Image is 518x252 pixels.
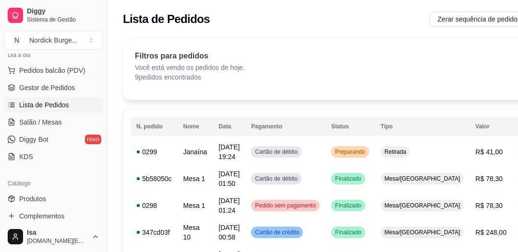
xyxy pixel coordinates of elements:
[253,148,300,156] span: Cartão de débito
[4,63,103,78] button: Pedidos balcão (PDV)
[19,194,46,204] span: Produtos
[19,83,75,92] span: Gestor de Pedidos
[325,117,375,136] th: Status
[136,201,172,210] div: 0298
[218,224,240,241] span: [DATE] 00:58
[470,117,512,136] th: Valor
[4,225,103,248] button: Isa[DOMAIN_NAME][EMAIL_ADDRESS][DOMAIN_NAME]
[4,132,103,147] a: Diggy Botnovo
[131,117,178,136] th: N. pedido
[135,72,245,82] p: 9 pedidos encontrados
[19,100,69,110] span: Lista de Pedidos
[27,7,99,16] span: Diggy
[333,148,367,156] span: Preparando
[475,202,503,209] span: R$ 78,30
[475,148,503,156] span: R$ 41,00
[4,4,103,27] a: DiggySistema de Gestão
[178,117,213,136] th: Nome
[4,176,103,191] div: Catálogo
[19,152,33,161] span: KDS
[253,202,318,209] span: Pedido sem pagamento
[375,117,470,136] th: Tipo
[4,115,103,130] a: Salão / Mesas
[253,175,300,183] span: Cartão de débito
[4,31,103,50] button: Select a team
[19,117,62,127] span: Salão / Mesas
[135,50,245,62] p: Filtros para pedidos
[4,80,103,95] a: Gestor de Pedidos
[29,35,77,45] div: Nordick Burge ...
[383,229,462,236] span: Mesa/[GEOGRAPHIC_DATA]
[178,219,213,246] td: Mesa 10
[12,35,22,45] span: N
[19,66,85,75] span: Pedidos balcão (PDV)
[213,117,245,136] th: Data
[136,228,172,237] div: 347cd03f
[383,202,462,209] span: Mesa/[GEOGRAPHIC_DATA]
[475,175,503,183] span: R$ 78,30
[383,175,462,183] span: Mesa/[GEOGRAPHIC_DATA]
[333,175,363,183] span: Finalizado
[218,170,240,187] span: [DATE] 01:50
[136,174,172,183] div: 5b58050c
[4,149,103,164] a: KDS
[27,237,88,245] span: [DOMAIN_NAME][EMAIL_ADDRESS][DOMAIN_NAME]
[178,165,213,192] td: Mesa 1
[475,229,506,236] span: R$ 248,00
[4,191,103,206] a: Produtos
[178,192,213,219] td: Mesa 1
[123,11,210,27] h2: Lista de Pedidos
[4,97,103,113] a: Lista de Pedidos
[4,208,103,224] a: Complementos
[383,148,408,156] span: Retirada
[178,138,213,165] td: Janaína
[135,63,245,72] p: Você está vendo os pedidos de hoje.
[136,147,172,157] div: 0299
[218,143,240,160] span: [DATE] 19:24
[4,47,103,63] div: Dia a dia
[19,211,64,221] span: Complementos
[333,202,363,209] span: Finalizado
[27,229,88,237] span: Isa
[245,117,325,136] th: Pagamento
[19,135,48,144] span: Diggy Bot
[27,16,99,23] span: Sistema de Gestão
[253,229,301,236] span: Cartão de crédito
[218,197,240,214] span: [DATE] 01:24
[333,229,363,236] span: Finalizado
